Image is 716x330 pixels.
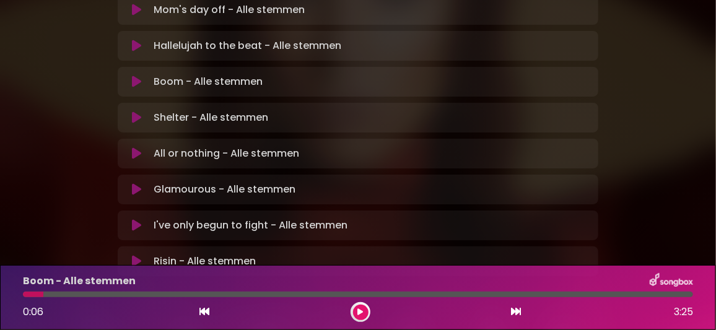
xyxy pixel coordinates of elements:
p: Shelter - Alle stemmen [154,110,268,125]
p: Boom - Alle stemmen [23,274,136,289]
img: songbox-logo-white.png [650,273,693,289]
p: All or nothing - Alle stemmen [154,146,299,161]
p: Hallelujah to the beat - Alle stemmen [154,38,341,53]
p: Mom's day off - Alle stemmen [154,2,305,17]
p: Boom - Alle stemmen [154,74,263,89]
span: 3:25 [674,305,693,319]
span: 0:06 [23,305,43,319]
p: Glamourous - Alle stemmen [154,182,295,197]
p: Risin - Alle stemmen [154,254,256,269]
p: I've only begun to fight - Alle stemmen [154,218,347,233]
